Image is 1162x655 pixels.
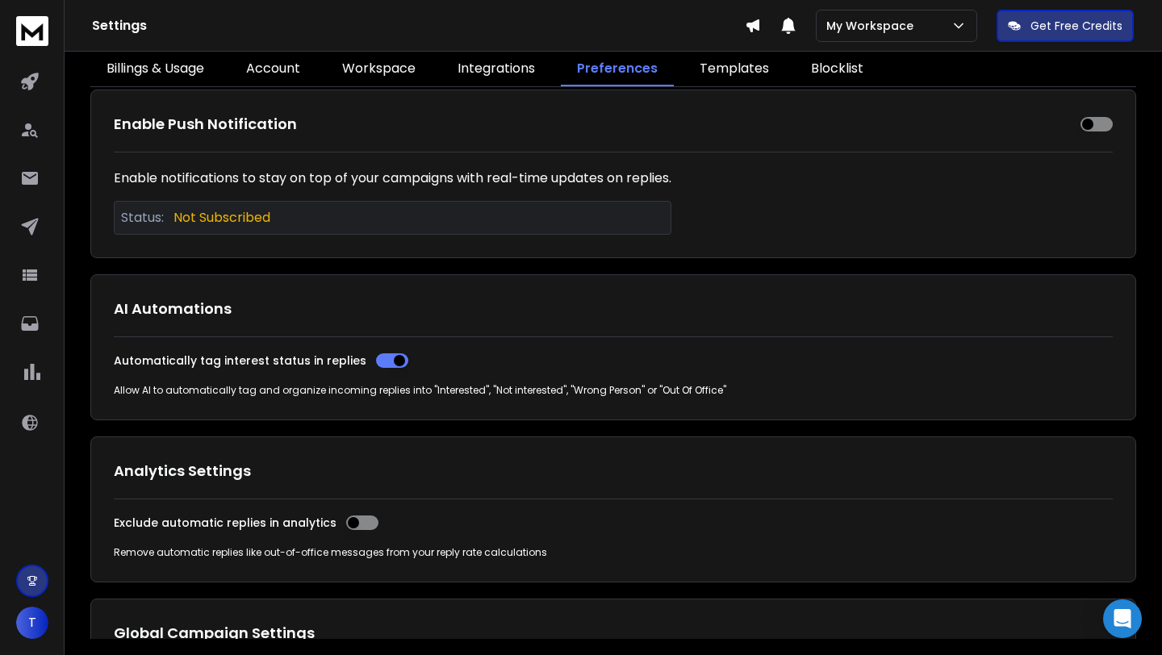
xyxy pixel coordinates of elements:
[997,10,1134,42] button: Get Free Credits
[90,52,220,86] a: Billings & Usage
[114,622,1113,645] h1: Global Campaign Settings
[121,208,164,227] h3: Status:
[114,355,366,366] label: Automatically tag interest status in replies
[826,18,920,34] p: My Workspace
[92,16,745,35] h1: Settings
[326,52,432,86] a: Workspace
[114,546,1113,559] p: Remove automatic replies like out-of-office messages from your reply rate calculations
[16,607,48,639] button: T
[173,208,270,227] p: Not Subscribed
[441,52,551,86] a: Integrations
[114,517,336,528] label: Exclude automatic replies in analytics
[561,52,674,86] a: Preferences
[114,113,297,136] h1: Enable Push Notification
[795,52,880,86] a: Blocklist
[114,384,1113,397] p: Allow AI to automatically tag and organize incoming replies into "Interested", "Not interested", ...
[683,52,785,86] a: Templates
[114,460,1113,482] h1: Analytics Settings
[16,16,48,46] img: logo
[1103,599,1142,638] div: Open Intercom Messenger
[1030,18,1122,34] p: Get Free Credits
[114,169,671,188] h3: Enable notifications to stay on top of your campaigns with real-time updates on replies.
[230,52,316,86] a: Account
[114,298,1113,320] h1: AI Automations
